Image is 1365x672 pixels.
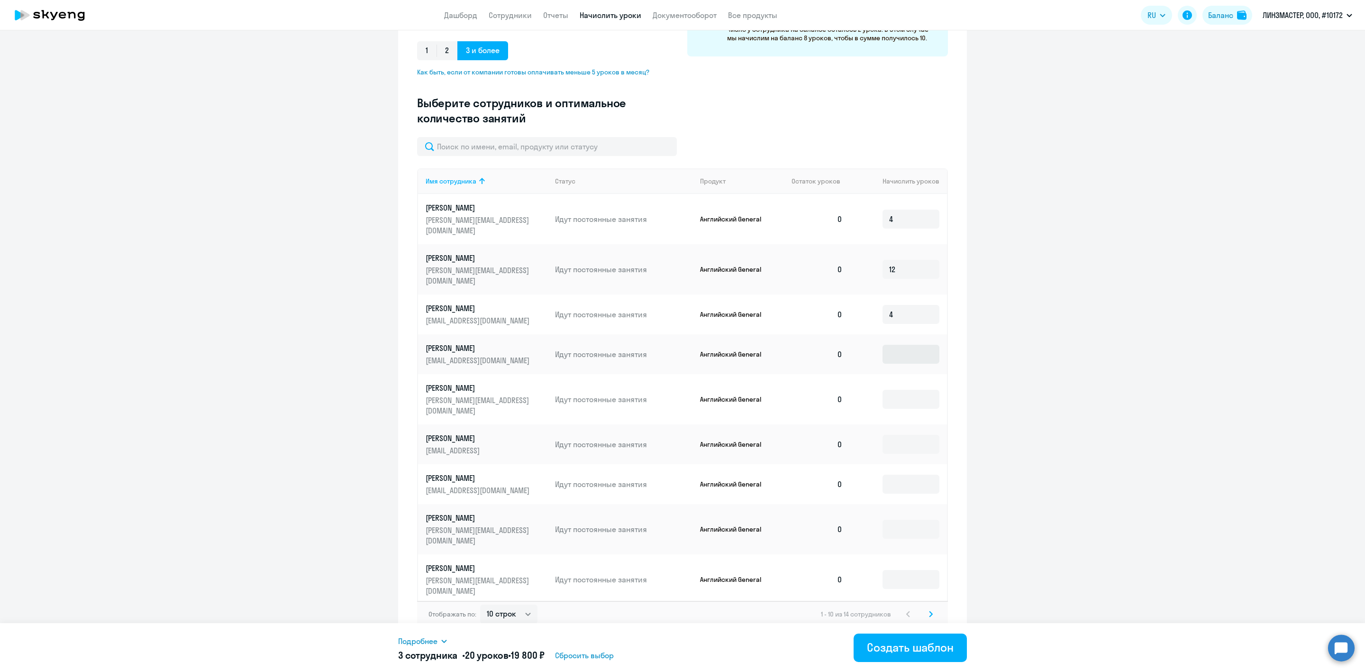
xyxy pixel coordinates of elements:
[426,395,532,416] p: [PERSON_NAME][EMAIL_ADDRESS][DOMAIN_NAME]
[426,265,532,286] p: [PERSON_NAME][EMAIL_ADDRESS][DOMAIN_NAME]
[1202,6,1252,25] button: Балансbalance
[555,309,692,320] p: Идут постоянные занятия
[700,350,771,359] p: Английский General
[555,177,575,185] div: Статус
[700,177,784,185] div: Продукт
[1237,10,1247,20] img: balance
[426,303,547,326] a: [PERSON_NAME][EMAIL_ADDRESS][DOMAIN_NAME]
[784,504,850,554] td: 0
[555,479,692,489] p: Идут постоянные занятия
[426,215,532,236] p: [PERSON_NAME][EMAIL_ADDRESS][DOMAIN_NAME]
[398,635,437,647] span: Подробнее
[426,177,476,185] div: Имя сотрудника
[398,649,545,662] h5: 3 сотрудника • •
[426,485,532,496] p: [EMAIL_ADDRESS][DOMAIN_NAME]
[555,439,692,450] p: Идут постоянные занятия
[580,10,641,20] a: Начислить уроки
[426,253,532,263] p: [PERSON_NAME]
[555,574,692,585] p: Идут постоянные занятия
[465,649,509,661] span: 20 уроков
[555,214,692,224] p: Идут постоянные занятия
[426,445,532,456] p: [EMAIL_ADDRESS]
[426,383,532,393] p: [PERSON_NAME]
[437,41,457,60] span: 2
[784,334,850,374] td: 0
[457,41,508,60] span: 3 и более
[1263,9,1343,21] p: ЛИНЗМАСТЕР, ООО, #10172
[854,634,967,662] button: Создать шаблон
[417,137,677,156] input: Поиск по имени, email, продукту или статусу
[850,168,947,194] th: Начислить уроков
[700,177,726,185] div: Продукт
[700,575,771,584] p: Английский General
[426,433,547,456] a: [PERSON_NAME][EMAIL_ADDRESS]
[555,394,692,405] p: Идут постоянные занятия
[426,563,532,573] p: [PERSON_NAME]
[426,253,547,286] a: [PERSON_NAME][PERSON_NAME][EMAIL_ADDRESS][DOMAIN_NAME]
[426,383,547,416] a: [PERSON_NAME][PERSON_NAME][EMAIL_ADDRESS][DOMAIN_NAME]
[426,315,532,326] p: [EMAIL_ADDRESS][DOMAIN_NAME]
[543,10,568,20] a: Отчеты
[426,343,532,353] p: [PERSON_NAME]
[1141,6,1172,25] button: RU
[700,480,771,488] p: Английский General
[792,177,850,185] div: Остаток уроков
[417,41,437,60] span: 1
[426,203,532,213] p: [PERSON_NAME]
[511,649,545,661] span: 19 800 ₽
[555,264,692,275] p: Идут постоянные занятия
[700,265,771,274] p: Английский General
[784,374,850,424] td: 0
[555,650,614,661] span: Сбросить выбор
[426,203,547,236] a: [PERSON_NAME][PERSON_NAME][EMAIL_ADDRESS][DOMAIN_NAME]
[426,525,532,546] p: [PERSON_NAME][EMAIL_ADDRESS][DOMAIN_NAME]
[426,563,547,596] a: [PERSON_NAME][PERSON_NAME][EMAIL_ADDRESS][DOMAIN_NAME]
[821,610,891,618] span: 1 - 10 из 14 сотрудников
[426,355,532,366] p: [EMAIL_ADDRESS][DOMAIN_NAME]
[784,554,850,605] td: 0
[417,68,657,76] span: Как быть, если от компании готовы оплачивать меньше 5 уроков в месяц?
[426,433,532,443] p: [PERSON_NAME]
[426,513,532,523] p: [PERSON_NAME]
[1208,9,1233,21] div: Баланс
[555,349,692,359] p: Идут постоянные занятия
[555,177,692,185] div: Статус
[700,215,771,223] p: Английский General
[417,95,657,126] h3: Выберите сотрудников и оптимальное количество занятий
[1258,4,1357,27] button: ЛИНЗМАСТЕР, ООО, #10172
[426,177,547,185] div: Имя сотрудника
[700,440,771,449] p: Английский General
[784,295,850,334] td: 0
[700,525,771,534] p: Английский General
[555,524,692,534] p: Идут постоянные занятия
[426,473,547,496] a: [PERSON_NAME][EMAIL_ADDRESS][DOMAIN_NAME]
[784,244,850,295] td: 0
[426,343,547,366] a: [PERSON_NAME][EMAIL_ADDRESS][DOMAIN_NAME]
[426,575,532,596] p: [PERSON_NAME][EMAIL_ADDRESS][DOMAIN_NAME]
[784,424,850,464] td: 0
[1147,9,1156,21] span: RU
[426,303,532,313] p: [PERSON_NAME]
[700,310,771,319] p: Английский General
[792,177,840,185] span: Остаток уроков
[784,464,850,504] td: 0
[428,610,476,618] span: Отображать по:
[426,513,547,546] a: [PERSON_NAME][PERSON_NAME][EMAIL_ADDRESS][DOMAIN_NAME]
[426,473,532,483] p: [PERSON_NAME]
[867,640,954,655] div: Создать шаблон
[489,10,532,20] a: Сотрудники
[728,10,777,20] a: Все продукты
[653,10,717,20] a: Документооборот
[784,194,850,244] td: 0
[700,395,771,404] p: Английский General
[444,10,477,20] a: Дашборд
